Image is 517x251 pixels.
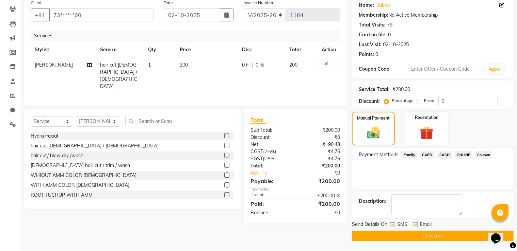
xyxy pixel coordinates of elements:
[245,200,295,208] div: Paid:
[352,221,387,229] span: Send Details On
[31,42,96,57] th: Stylist
[256,61,264,69] span: 0 %
[285,42,318,57] th: Total
[392,86,410,93] div: ₹200.00
[245,141,295,148] div: Net:
[359,21,386,29] div: Total Visits:
[388,31,391,38] div: 0
[245,209,295,216] div: Balance :
[375,2,391,9] a: Habibs
[96,42,144,57] th: Service
[251,148,263,155] span: CGST
[304,169,345,177] div: ₹0
[455,151,472,159] span: ONLINE
[485,64,504,74] button: Apply
[295,162,345,169] div: ₹200.00
[359,2,374,9] div: Name:
[245,127,295,134] div: Sub Total:
[251,116,266,124] span: Total
[359,31,387,38] div: Card on file:
[245,134,295,141] div: Discount:
[245,148,295,155] div: ( )
[31,142,159,149] div: hair cut [DEMOGRAPHIC_DATA] / [DEMOGRAPHIC_DATA]
[100,62,140,89] span: hair cut [DEMOGRAPHIC_DATA] / [DEMOGRAPHIC_DATA]
[475,151,492,159] span: Coupon
[318,42,340,57] th: Action
[359,51,374,58] div: Points:
[408,64,482,74] input: Enter Offer / Coupon Code
[125,116,234,126] input: Search or Scan
[148,62,151,68] span: 1
[245,177,295,185] div: Payable:
[264,149,275,154] span: 2.5%
[420,221,432,229] span: Email
[383,41,409,48] div: 02-10-2025
[359,98,380,105] div: Discount:
[245,192,295,199] div: ONLINE
[289,62,297,68] span: 200
[359,86,390,93] div: Service Total:
[295,141,345,148] div: ₹190.48
[352,231,514,241] button: Checkout
[31,182,129,189] div: WITH AMM COLOR [DEMOGRAPHIC_DATA]
[264,156,274,161] span: 2.5%
[359,66,408,73] div: Coupon Code
[357,115,390,121] label: Manual Payment
[295,134,345,141] div: ₹0
[363,125,384,140] img: _cash.svg
[31,152,83,159] div: hair cut/ blow dry /wash
[392,97,414,104] label: Percentage
[359,198,386,205] div: Description:
[415,114,438,121] label: Redemption
[176,42,238,57] th: Price
[252,61,253,69] span: |
[295,127,345,134] div: ₹200.00
[31,172,136,179] div: WHIOUT AMM COLOR [DEMOGRAPHIC_DATA]
[397,221,407,229] span: SMS
[31,162,130,169] div: [DEMOGRAPHIC_DATA] hair cut / trim / wash
[359,151,399,158] span: Payment Methods
[31,192,93,199] div: ROOT TUCHUP WITH AMM
[295,148,345,155] div: ₹4.76
[359,12,388,19] div: Membership:
[424,97,434,104] label: Fixed
[180,62,188,68] span: 200
[31,8,50,21] button: +91
[35,62,73,68] span: [PERSON_NAME]
[49,8,154,21] input: Search by Name/Mobile/Email/Code
[295,155,345,162] div: ₹4.76
[245,155,295,162] div: ( )
[295,200,345,208] div: ₹200.00
[238,42,285,57] th: Disc
[416,125,438,141] img: _gift.svg
[420,151,435,159] span: CARD
[488,224,510,244] iframe: chat widget
[251,186,340,192] div: Payments
[31,132,58,140] div: Hydra Facial
[359,12,507,19] div: No Active Membership
[359,41,382,48] div: Last Visit:
[295,177,345,185] div: ₹200.00
[401,151,417,159] span: Family
[295,192,345,199] div: ₹200.00
[375,51,378,58] div: 0
[242,61,249,69] span: 0 F
[251,156,263,162] span: SGST
[245,169,304,177] a: Add Tip
[295,209,345,216] div: ₹0
[31,30,345,42] div: Services
[437,151,452,159] span: CASH
[245,162,295,169] div: Total:
[144,42,176,57] th: Qty
[387,21,392,29] div: 79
